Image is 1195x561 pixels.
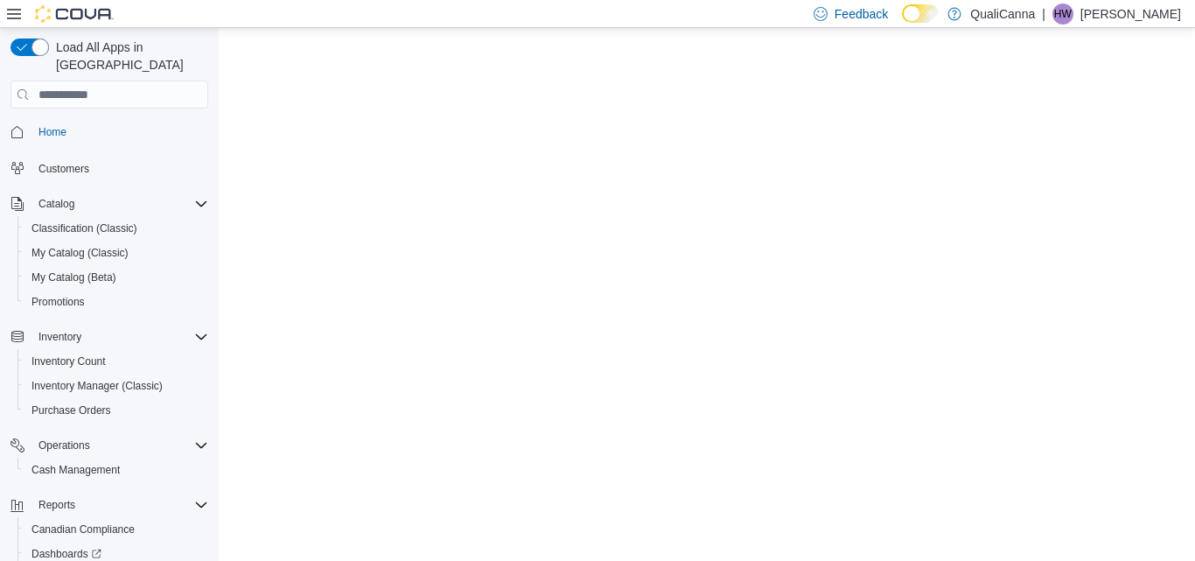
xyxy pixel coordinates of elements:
[35,5,114,23] img: Cova
[24,351,113,372] a: Inventory Count
[24,218,208,239] span: Classification (Classic)
[17,216,215,241] button: Classification (Classic)
[38,330,81,344] span: Inventory
[31,158,96,179] a: Customers
[31,270,116,284] span: My Catalog (Beta)
[1054,4,1072,25] span: HW
[24,267,123,288] a: My Catalog (Beta)
[31,522,135,536] span: Canadian Compliance
[17,517,215,542] button: Canadian Compliance
[24,400,208,421] span: Purchase Orders
[31,463,120,477] span: Cash Management
[31,354,106,368] span: Inventory Count
[3,119,215,144] button: Home
[31,435,97,456] button: Operations
[24,218,144,239] a: Classification (Classic)
[24,267,208,288] span: My Catalog (Beta)
[31,326,208,347] span: Inventory
[31,435,208,456] span: Operations
[38,125,66,139] span: Home
[3,325,215,349] button: Inventory
[38,162,89,176] span: Customers
[17,458,215,482] button: Cash Management
[31,221,137,235] span: Classification (Classic)
[17,349,215,374] button: Inventory Count
[31,494,208,515] span: Reports
[24,519,208,540] span: Canadian Compliance
[17,241,215,265] button: My Catalog (Classic)
[38,197,74,211] span: Catalog
[31,193,81,214] button: Catalog
[24,375,170,396] a: Inventory Manager (Classic)
[3,155,215,180] button: Customers
[835,5,888,23] span: Feedback
[31,379,163,393] span: Inventory Manager (Classic)
[31,246,129,260] span: My Catalog (Classic)
[24,519,142,540] a: Canadian Compliance
[31,403,111,417] span: Purchase Orders
[24,459,127,480] a: Cash Management
[3,192,215,216] button: Catalog
[1052,4,1073,25] div: Helen Wontner
[24,459,208,480] span: Cash Management
[24,242,208,263] span: My Catalog (Classic)
[1080,4,1181,25] p: [PERSON_NAME]
[1042,4,1045,25] p: |
[17,398,215,423] button: Purchase Orders
[17,265,215,290] button: My Catalog (Beta)
[24,291,92,312] a: Promotions
[3,493,215,517] button: Reports
[31,157,208,179] span: Customers
[17,290,215,314] button: Promotions
[31,193,208,214] span: Catalog
[24,242,136,263] a: My Catalog (Classic)
[3,433,215,458] button: Operations
[24,351,208,372] span: Inventory Count
[31,122,73,143] a: Home
[31,547,101,561] span: Dashboards
[31,326,88,347] button: Inventory
[38,438,90,452] span: Operations
[24,291,208,312] span: Promotions
[24,400,118,421] a: Purchase Orders
[31,295,85,309] span: Promotions
[902,4,939,23] input: Dark Mode
[49,39,208,74] span: Load All Apps in [GEOGRAPHIC_DATA]
[902,23,903,24] span: Dark Mode
[31,121,208,143] span: Home
[24,375,208,396] span: Inventory Manager (Classic)
[17,374,215,398] button: Inventory Manager (Classic)
[31,494,82,515] button: Reports
[38,498,75,512] span: Reports
[970,4,1035,25] p: QualiCanna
